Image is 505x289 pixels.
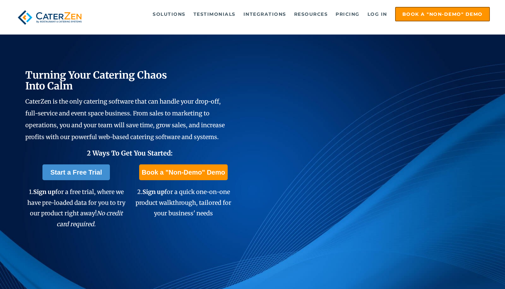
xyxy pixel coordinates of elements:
[42,164,110,180] a: Start a Free Trial
[190,8,239,21] a: Testimonials
[139,164,228,180] a: Book a "Non-Demo" Demo
[96,7,490,21] div: Navigation Menu
[33,188,55,196] span: Sign up
[291,8,331,21] a: Resources
[25,98,225,141] span: CaterZen is the only catering software that can handle your drop-off, full-service and event spac...
[332,8,363,21] a: Pricing
[395,7,490,21] a: Book a "Non-Demo" Demo
[149,8,189,21] a: Solutions
[57,209,123,228] em: No credit card required.
[25,69,167,92] span: Turning Your Catering Chaos Into Calm
[136,188,231,217] span: 2. for a quick one-on-one product walkthrough, tailored for your business' needs
[240,8,290,21] a: Integrations
[27,188,125,228] span: 1. for a free trial, where we have pre-loaded data for you to try our product right away!
[142,188,164,196] span: Sign up
[87,149,173,157] span: 2 Ways To Get You Started:
[15,7,84,28] img: caterzen
[446,263,498,282] iframe: Help widget launcher
[364,8,391,21] a: Log in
